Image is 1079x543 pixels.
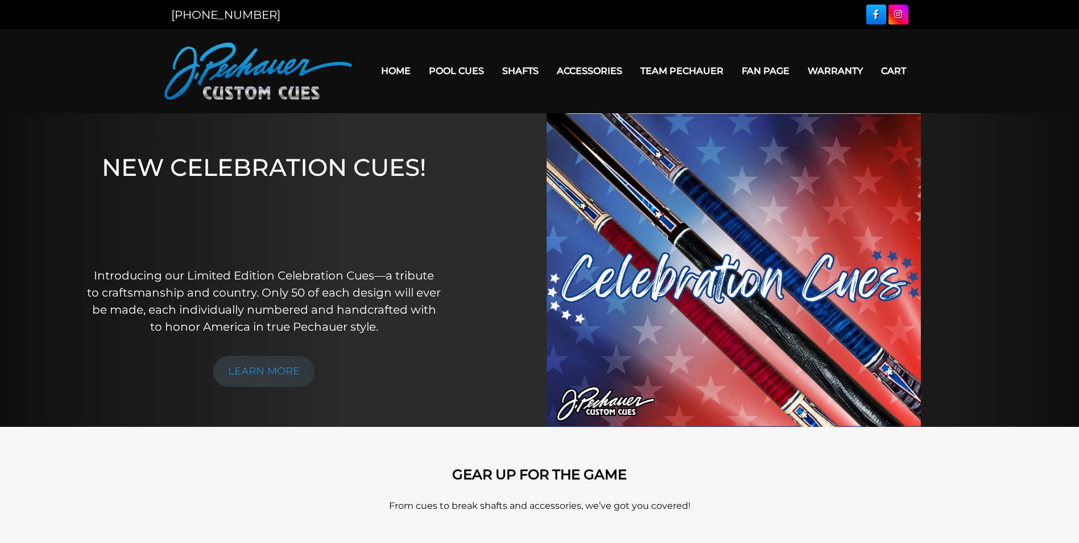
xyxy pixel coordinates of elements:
[631,56,733,85] a: Team Pechauer
[452,466,627,483] strong: GEAR UP FOR THE GAME
[213,356,315,387] a: LEARN MORE
[171,8,280,22] a: [PHONE_NUMBER]
[493,56,548,85] a: Shafts
[86,267,441,335] p: Introducing our Limited Edition Celebration Cues—a tribute to craftsmanship and country. Only 50 ...
[216,499,864,513] p: From cues to break shafts and accessories, we’ve got you covered!
[164,43,352,100] img: Pechauer Custom Cues
[372,56,420,85] a: Home
[799,56,872,85] a: Warranty
[548,56,631,85] a: Accessories
[420,56,493,85] a: Pool Cues
[86,153,441,252] h1: NEW CELEBRATION CUES!
[872,56,915,85] a: Cart
[733,56,799,85] a: Fan Page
